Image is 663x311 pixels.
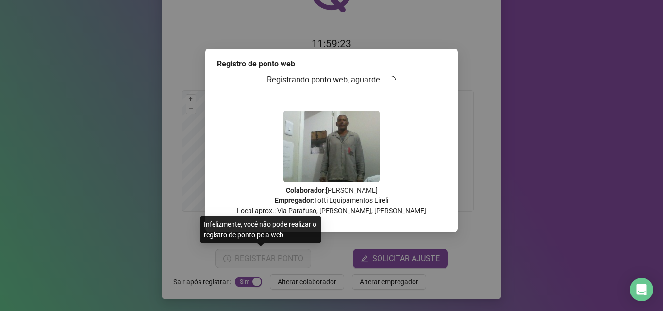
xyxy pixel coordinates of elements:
[387,75,397,84] span: loading
[286,186,324,194] strong: Colaborador
[630,278,653,301] div: Open Intercom Messenger
[275,196,313,204] strong: Empregador
[217,185,446,216] p: : [PERSON_NAME] : Totti Equipamentos Eireli Local aprox.: Via Parafuso, [PERSON_NAME], [PERSON_NAME]
[217,74,446,86] h3: Registrando ponto web, aguarde...
[217,58,446,70] div: Registro de ponto web
[200,216,321,243] div: Infelizmente, você não pode realizar o registro de ponto pela web
[283,111,380,182] img: 2Q==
